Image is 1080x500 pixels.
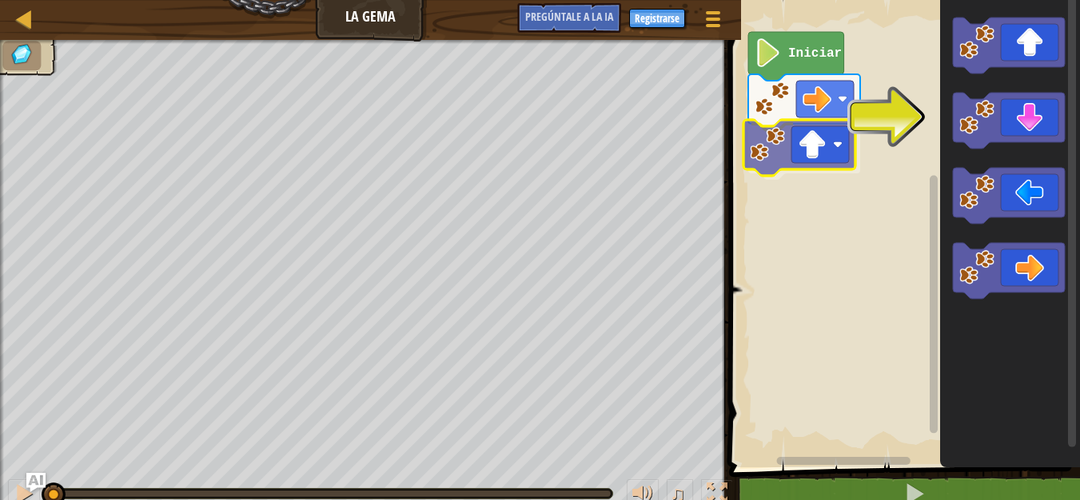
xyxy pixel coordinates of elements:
li: Recoge las gemas. [2,41,41,70]
button: Pregúntale a la IA [517,3,621,33]
button: Registrarse [629,9,685,28]
button: Mostrar menú del juego [693,3,733,41]
font: Pregúntale a la IA [525,9,613,24]
button: Pregúntale a la IA [26,473,46,492]
text: Iniciar [788,46,842,61]
font: Registrarse [635,11,679,26]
